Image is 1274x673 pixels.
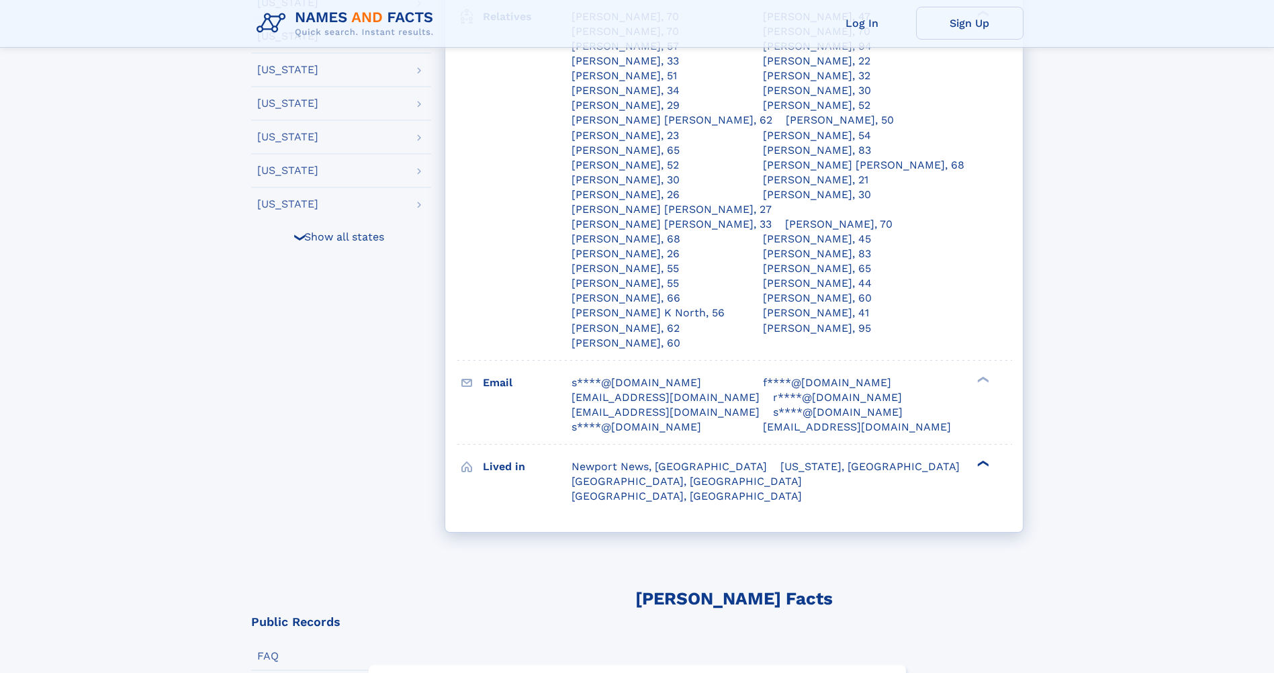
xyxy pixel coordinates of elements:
a: [PERSON_NAME], 34 [572,83,680,98]
a: [PERSON_NAME], 21 [763,173,868,187]
span: [GEOGRAPHIC_DATA], [GEOGRAPHIC_DATA] [572,490,802,502]
a: [PERSON_NAME], 52 [763,98,870,113]
a: [PERSON_NAME], 83 [763,143,871,158]
a: Sign Up [916,7,1023,40]
a: [PERSON_NAME], 70 [785,217,893,232]
a: [PERSON_NAME], 26 [572,187,680,202]
div: Show all states [251,220,431,253]
a: [PERSON_NAME] K North, 56 [572,306,725,320]
div: [US_STATE] [257,165,318,176]
a: [PERSON_NAME], 52 [572,158,679,173]
a: [PERSON_NAME], 29 [572,98,680,113]
a: [PERSON_NAME], 30 [763,83,871,98]
span: [EMAIL_ADDRESS][DOMAIN_NAME] [572,406,760,418]
a: [PERSON_NAME], 45 [763,232,871,246]
a: [PERSON_NAME], 55 [572,276,679,291]
div: FAQ [257,649,279,664]
span: [EMAIL_ADDRESS][DOMAIN_NAME] [763,420,951,433]
a: [PERSON_NAME], 30 [572,173,680,187]
div: [US_STATE] [257,132,318,142]
a: [PERSON_NAME], 95 [763,321,871,336]
div: ❯ [291,232,308,241]
a: [PERSON_NAME], 26 [572,246,680,261]
a: [PERSON_NAME], 68 [572,232,680,246]
div: [US_STATE] [257,98,318,109]
span: Newport News, [GEOGRAPHIC_DATA] [572,460,767,473]
a: [PERSON_NAME] [PERSON_NAME], 68 [763,158,964,173]
a: [PERSON_NAME], 65 [572,143,680,158]
a: [PERSON_NAME], 62 [572,321,680,336]
div: ❯ [974,459,990,468]
a: [PERSON_NAME], 66 [572,291,680,306]
div: Public Records [251,616,340,628]
a: [PERSON_NAME], 60 [572,336,680,351]
a: FAQ [251,643,431,670]
a: [PERSON_NAME], 51 [572,69,677,83]
div: [PERSON_NAME], 60 [763,291,872,306]
a: [PERSON_NAME], 41 [763,306,869,320]
a: [PERSON_NAME], 54 [763,128,871,143]
a: [PERSON_NAME] [PERSON_NAME], 27 [572,202,772,217]
a: [PERSON_NAME], 33 [572,54,679,69]
a: Log In [809,7,916,40]
a: [PERSON_NAME], 55 [572,261,679,276]
a: [PERSON_NAME], 32 [763,69,870,83]
h3: Lived in [483,455,572,478]
a: [PERSON_NAME], 30 [763,187,871,202]
a: [PERSON_NAME], 22 [763,54,870,69]
a: [PERSON_NAME], 23 [572,128,679,143]
span: [EMAIL_ADDRESS][DOMAIN_NAME] [572,391,760,404]
a: [PERSON_NAME] [PERSON_NAME], 33 [572,217,772,232]
span: [GEOGRAPHIC_DATA], [GEOGRAPHIC_DATA] [572,475,802,488]
a: [PERSON_NAME] [PERSON_NAME], 62 [572,113,772,128]
div: [US_STATE] [257,199,318,210]
a: [PERSON_NAME], 83 [763,246,871,261]
a: [PERSON_NAME], 50 [786,113,894,128]
h3: Email [483,371,572,394]
div: [US_STATE] [257,64,318,75]
div: ❯ [974,375,990,384]
a: [PERSON_NAME], 65 [763,261,871,276]
img: Logo Names and Facts [251,5,445,42]
a: [PERSON_NAME], 44 [763,276,872,291]
h1: [PERSON_NAME] Facts [635,589,833,625]
span: [US_STATE], [GEOGRAPHIC_DATA] [780,460,960,473]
